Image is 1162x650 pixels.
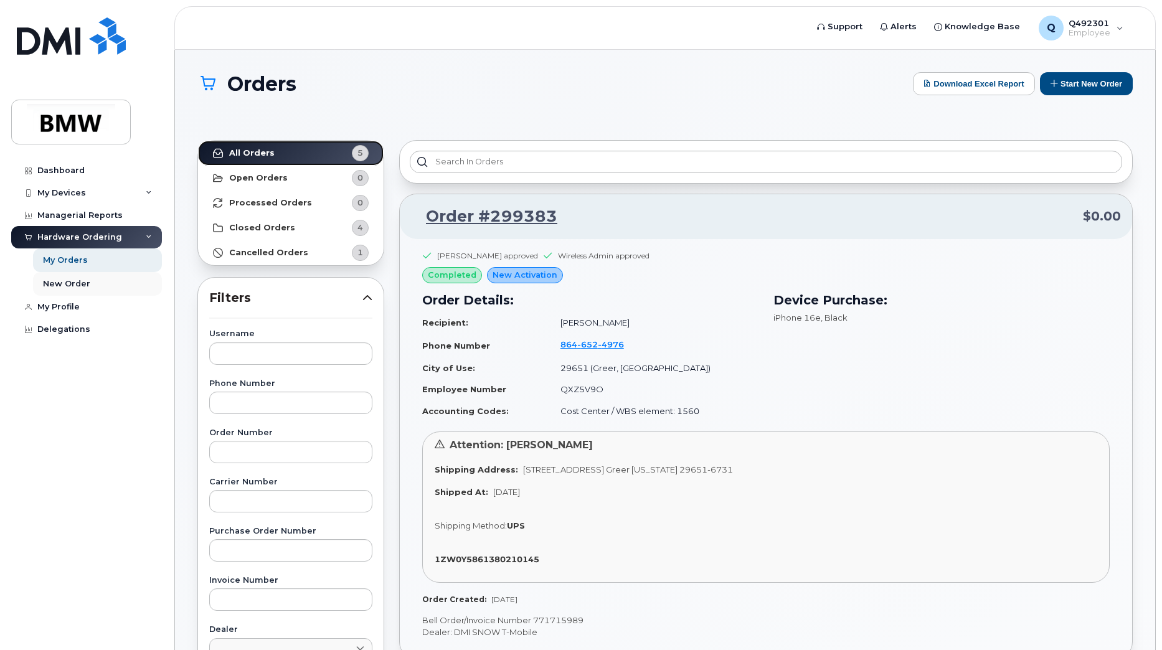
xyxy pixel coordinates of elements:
[549,357,758,379] td: 29651 (Greer, [GEOGRAPHIC_DATA])
[411,205,557,228] a: Order #299383
[209,380,372,388] label: Phone Number
[357,247,363,258] span: 1
[428,269,476,281] span: completed
[773,291,1110,309] h3: Device Purchase:
[773,313,821,323] span: iPhone 16e
[357,172,363,184] span: 0
[198,166,384,191] a: Open Orders0
[410,151,1122,173] input: Search in orders
[422,626,1110,638] p: Dealer: DMI SNOW T-Mobile
[422,341,490,351] strong: Phone Number
[209,429,372,437] label: Order Number
[435,554,539,564] strong: 1ZW0Y5861380210145
[422,363,475,373] strong: City of Use:
[1083,207,1121,225] span: $0.00
[450,439,593,451] span: Attention: [PERSON_NAME]
[198,240,384,265] a: Cancelled Orders1
[229,248,308,258] strong: Cancelled Orders
[229,198,312,208] strong: Processed Orders
[549,400,758,422] td: Cost Center / WBS element: 1560
[422,595,486,604] strong: Order Created:
[493,487,520,497] span: [DATE]
[1040,72,1133,95] button: Start New Order
[357,222,363,233] span: 4
[435,554,544,564] a: 1ZW0Y5861380210145
[229,223,295,233] strong: Closed Orders
[507,520,525,530] strong: UPS
[209,626,372,634] label: Dealer
[523,464,733,474] span: [STREET_ADDRESS] Greer [US_STATE] 29651-6731
[577,339,598,349] span: 652
[598,339,624,349] span: 4976
[560,339,639,349] a: 8646524976
[1108,596,1153,641] iframe: Messenger Launcher
[560,339,624,349] span: 864
[209,577,372,585] label: Invoice Number
[549,312,758,334] td: [PERSON_NAME]
[422,291,758,309] h3: Order Details:
[198,141,384,166] a: All Orders5
[209,478,372,486] label: Carrier Number
[491,595,517,604] span: [DATE]
[422,384,506,394] strong: Employee Number
[435,464,518,474] strong: Shipping Address:
[435,487,488,497] strong: Shipped At:
[437,250,538,261] div: [PERSON_NAME] approved
[422,615,1110,626] p: Bell Order/Invoice Number 771715989
[821,313,848,323] span: , Black
[549,379,758,400] td: QXZ5V9O
[422,318,468,327] strong: Recipient:
[493,269,557,281] span: New Activation
[357,197,363,209] span: 0
[198,191,384,215] a: Processed Orders0
[209,330,372,338] label: Username
[357,147,363,159] span: 5
[913,72,1035,95] button: Download Excel Report
[229,148,275,158] strong: All Orders
[422,406,509,416] strong: Accounting Codes:
[209,527,372,535] label: Purchase Order Number
[198,215,384,240] a: Closed Orders4
[227,73,296,95] span: Orders
[435,520,507,530] span: Shipping Method:
[229,173,288,183] strong: Open Orders
[209,289,362,307] span: Filters
[558,250,649,261] div: Wireless Admin approved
